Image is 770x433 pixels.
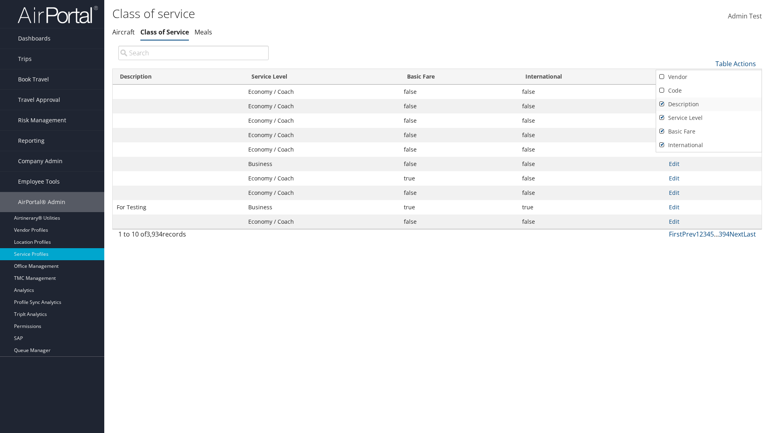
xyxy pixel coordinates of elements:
span: Employee Tools [18,172,60,192]
span: Travel Approval [18,90,60,110]
a: Vendor [656,70,762,84]
a: Service Level [656,111,762,125]
span: Trips [18,49,32,69]
span: Company Admin [18,151,63,171]
a: International [656,138,762,152]
span: Reporting [18,131,45,151]
a: Description [656,97,762,111]
a: Code [656,84,762,97]
img: airportal-logo.png [18,5,98,24]
span: AirPortal® Admin [18,192,65,212]
span: Risk Management [18,110,66,130]
span: Dashboards [18,28,51,49]
a: Basic Fare [656,125,762,138]
span: Book Travel [18,69,49,89]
